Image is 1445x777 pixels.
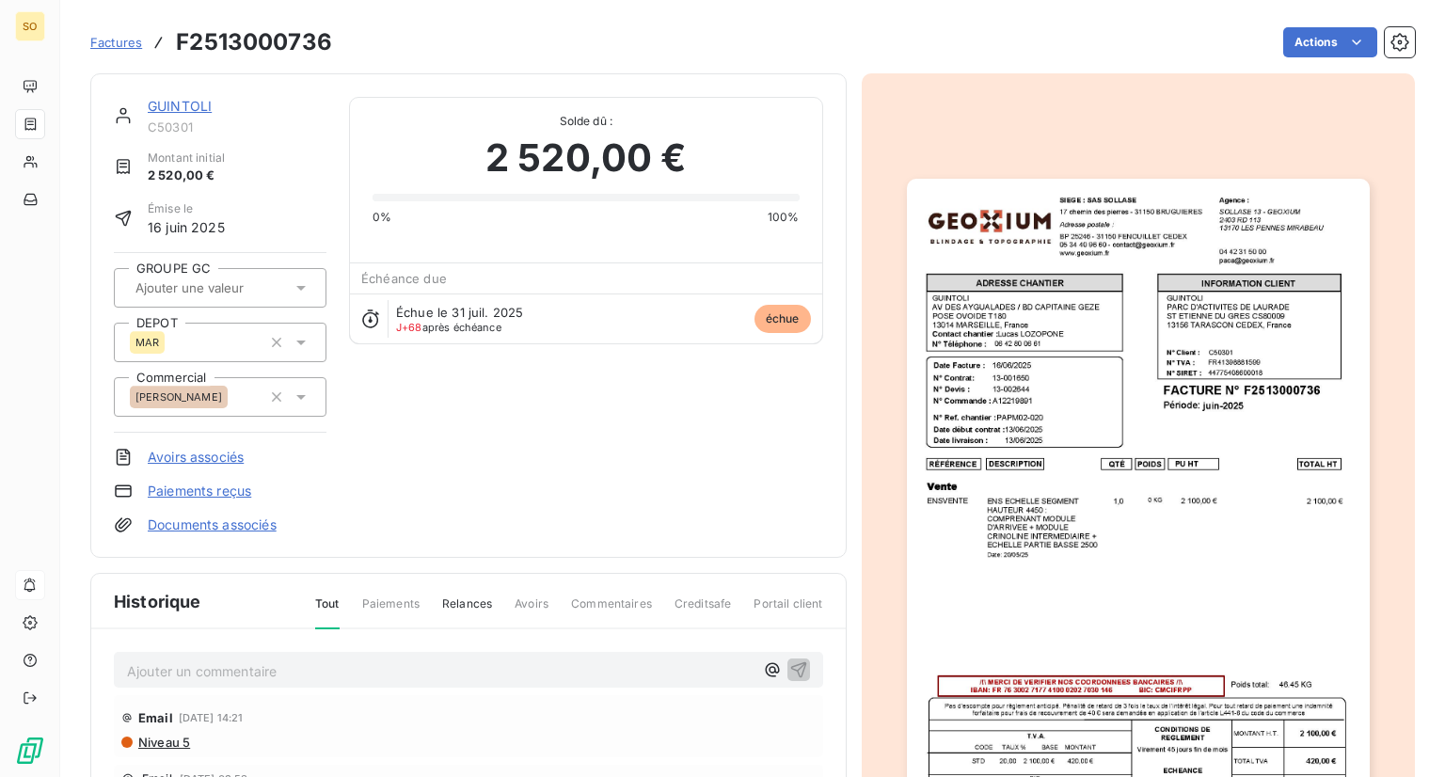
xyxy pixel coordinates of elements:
[148,150,225,166] span: Montant initial
[15,736,45,766] img: Logo LeanPay
[373,113,799,130] span: Solde dû :
[148,448,244,467] a: Avoirs associés
[1283,27,1377,57] button: Actions
[90,33,142,52] a: Factures
[148,166,225,185] span: 2 520,00 €
[675,595,732,627] span: Creditsafe
[114,589,201,614] span: Historique
[148,200,225,217] span: Émise le
[179,712,244,723] span: [DATE] 14:21
[396,321,422,334] span: J+68
[754,305,811,333] span: échue
[134,279,323,296] input: Ajouter une valeur
[396,322,501,333] span: après échéance
[485,130,687,186] span: 2 520,00 €
[90,35,142,50] span: Factures
[136,735,190,750] span: Niveau 5
[1381,713,1426,758] iframe: Intercom live chat
[396,305,523,320] span: Échue le 31 juil. 2025
[362,595,420,627] span: Paiements
[135,337,159,348] span: MAR
[754,595,822,627] span: Portail client
[148,217,225,237] span: 16 juin 2025
[373,209,391,226] span: 0%
[148,515,277,534] a: Documents associés
[768,209,800,226] span: 100%
[176,25,332,59] h3: F2513000736
[442,595,492,627] span: Relances
[138,710,173,725] span: Email
[315,595,340,629] span: Tout
[148,482,251,500] a: Paiements reçus
[148,119,326,135] span: C50301
[135,391,222,403] span: [PERSON_NAME]
[571,595,652,627] span: Commentaires
[361,271,447,286] span: Échéance due
[15,11,45,41] div: SO
[148,98,212,114] a: GUINTOLI
[515,595,548,627] span: Avoirs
